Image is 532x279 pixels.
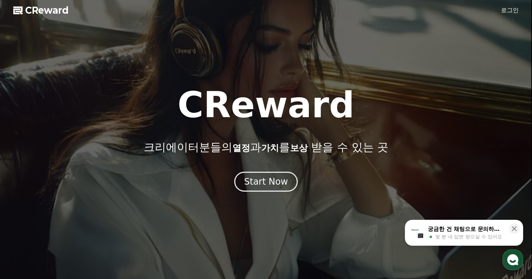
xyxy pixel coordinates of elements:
p: 크리에이터분들의 과 를 받을 수 있는 곳 [144,141,388,154]
span: 보상 [290,143,308,153]
a: Start Now [234,179,298,186]
span: 열정 [232,143,250,153]
span: CReward [25,4,69,16]
h1: CReward [177,87,354,123]
a: 로그인 [501,6,519,15]
a: CReward [13,4,69,16]
span: 가치 [261,143,279,153]
div: Start Now [244,176,288,188]
button: Start Now [234,172,298,192]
